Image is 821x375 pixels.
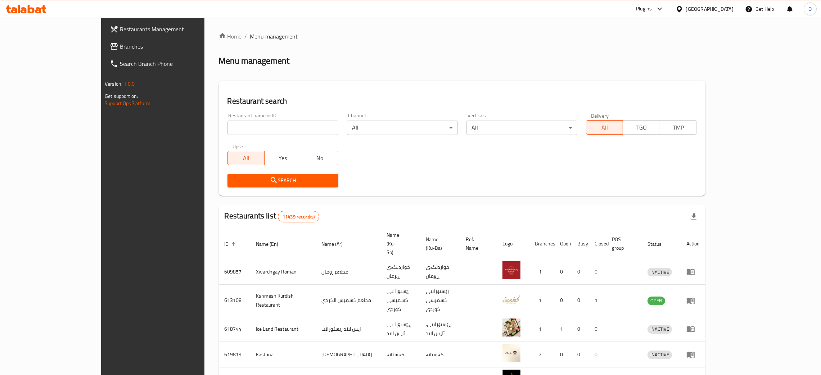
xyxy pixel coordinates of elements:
button: No [301,151,338,165]
span: Name (Ku-Ba) [426,235,452,252]
td: Xwardngay Roman [251,259,316,285]
span: TGO [626,122,657,133]
td: 0 [572,316,589,342]
div: Total records count [278,211,319,222]
div: All [466,121,577,135]
img: Kshmesh Kurdish Restaurant [502,290,520,308]
nav: breadcrumb [219,32,705,41]
td: ايس لاند ريستورانت [316,316,381,342]
td: رێستۆرانتی کشمیشى كوردى [381,285,420,316]
span: INACTIVE [648,325,672,333]
td: ڕێستۆرانتی ئایس لاند [381,316,420,342]
span: Yes [267,153,298,163]
span: Get support on: [105,91,138,101]
button: All [586,120,623,135]
span: Name (Ar) [321,240,352,248]
div: Menu [686,296,700,305]
td: Kshmesh Kurdish Restaurant [251,285,316,316]
td: 0 [589,316,606,342]
span: Name (En) [256,240,288,248]
h2: Menu management [219,55,290,67]
span: Branches [120,42,233,51]
td: [DEMOGRAPHIC_DATA] [316,342,381,367]
div: [GEOGRAPHIC_DATA] [686,5,734,13]
span: 11439 record(s) [278,213,319,220]
td: 0 [554,285,572,316]
span: INACTIVE [648,268,672,276]
td: 0 [589,342,606,367]
td: 0 [572,285,589,316]
th: Logo [497,229,529,259]
div: INACTIVE [648,325,672,334]
td: 1 [589,285,606,316]
button: Search [227,174,338,187]
img: Xwardngay Roman [502,261,520,279]
button: TMP [660,120,697,135]
li: / [245,32,247,41]
span: Name (Ku-So) [387,231,411,257]
div: Menu [686,350,700,359]
td: رێستۆرانتی کشمیشى كوردى [420,285,460,316]
span: OPEN [648,297,665,305]
span: INACTIVE [648,351,672,359]
td: 0 [554,342,572,367]
div: Export file [685,208,703,225]
h2: Restaurants list [225,211,320,222]
a: Restaurants Management [104,21,238,38]
span: Restaurants Management [120,25,233,33]
td: خواردنگەی ڕۆمان [420,259,460,285]
span: ID [225,240,238,248]
span: Version: [105,79,122,89]
td: 0 [589,259,606,285]
th: Busy [572,229,589,259]
td: خواردنگەی ڕۆمان [381,259,420,285]
td: 0 [572,342,589,367]
img: Kastana [502,344,520,362]
div: Plugins [636,5,652,13]
div: Menu [686,267,700,276]
div: Menu [686,325,700,333]
td: 2 [529,342,554,367]
button: All [227,151,265,165]
th: Branches [529,229,554,259]
td: کەستانە [420,342,460,367]
span: Menu management [250,32,298,41]
td: 1 [554,316,572,342]
span: O [808,5,812,13]
span: Search Branch Phone [120,59,233,68]
div: All [347,121,458,135]
td: 1 [529,316,554,342]
td: مطعم رومان [316,259,381,285]
input: Search for restaurant name or ID.. [227,121,338,135]
img: Ice Land Restaurant [502,318,520,336]
th: Open [554,229,572,259]
td: Ice Land Restaurant [251,316,316,342]
span: 1.0.0 [123,79,135,89]
td: 1 [529,285,554,316]
td: کەستانە [381,342,420,367]
a: Support.OpsPlatform [105,99,150,108]
td: 1 [529,259,554,285]
td: .ڕێستۆرانتی ئایس لاند [420,316,460,342]
a: Branches [104,38,238,55]
td: 0 [554,259,572,285]
button: Yes [264,151,301,165]
td: 0 [572,259,589,285]
span: Ref. Name [466,235,488,252]
th: Action [681,229,705,259]
td: مطعم كشميش الكردي [316,285,381,316]
span: All [589,122,620,133]
span: All [231,153,262,163]
th: Closed [589,229,606,259]
span: Status [648,240,671,248]
span: No [304,153,335,163]
label: Upsell [233,144,246,149]
span: TMP [663,122,694,133]
span: Search [233,176,333,185]
label: Delivery [591,113,609,118]
h2: Restaurant search [227,96,697,107]
button: TGO [623,120,660,135]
